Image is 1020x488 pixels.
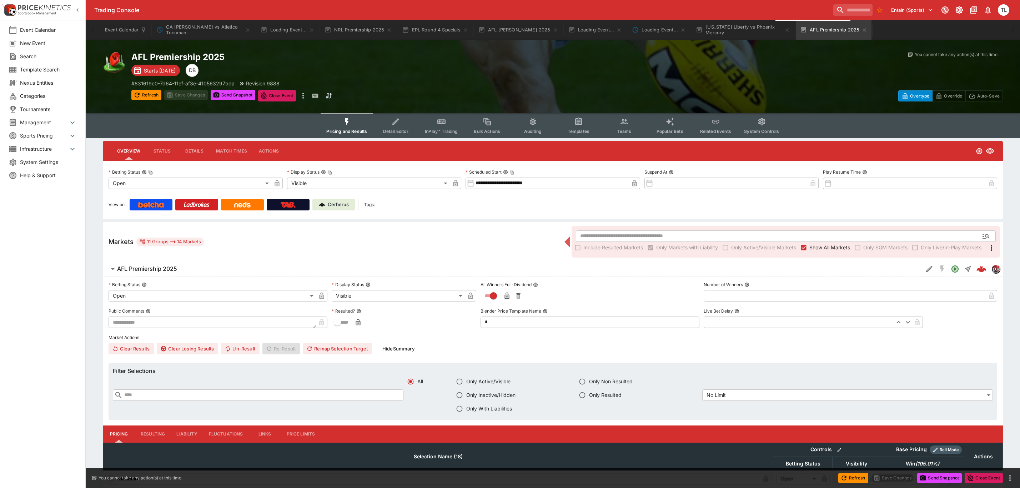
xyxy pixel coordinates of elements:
[113,367,993,375] h6: Filter Selections
[974,262,989,276] a: 8f6558e3-911e-47c4-8739-b41ead49e268
[700,129,731,134] span: Related Events
[18,5,71,10] img: PriceKinetics
[564,20,627,40] button: Loading Event...
[976,148,983,155] svg: Open
[932,90,965,101] button: Override
[398,20,472,40] button: EPL Round 4 Specials
[893,445,930,454] div: Base Pricing
[961,263,974,275] button: Straight
[589,391,622,399] span: Only Resulted
[863,244,908,251] span: Only SGM Markets
[543,309,548,314] button: Blender Price Template Name
[262,343,300,354] span: Re-Result
[774,443,881,457] th: Controls
[417,378,423,385] span: All
[221,343,259,354] button: Un-Result
[509,170,514,175] button: Copy To Clipboard
[103,51,126,74] img: australian_rules.png
[109,178,271,189] div: Open
[210,143,253,160] button: Match Times
[466,405,512,412] span: Only With Liabilities
[980,230,993,243] button: Open
[644,169,667,175] p: Suspend At
[109,169,140,175] p: Betting Status
[20,92,77,100] span: Categories
[406,452,471,461] span: Selection Name (18)
[135,425,171,443] button: Resulting
[949,263,961,275] button: Open
[234,202,250,208] img: Neds
[474,20,563,40] button: AFL [PERSON_NAME] 2025
[628,20,690,40] button: Loading Event...
[533,282,538,287] button: All Winners Full-Dividend
[321,113,785,138] div: Event type filters
[965,473,1003,483] button: Close Event
[692,20,794,40] button: [US_STATE] Liberty vs Phoenix Mercury
[366,282,371,287] button: Display Status
[669,170,674,175] button: Suspend At
[356,309,361,314] button: Resulted?
[332,290,465,302] div: Visible
[704,282,743,288] p: Number of Winners
[835,445,844,454] button: Bulk edit
[944,92,962,100] p: Override
[319,202,325,208] img: Cerberus
[976,264,986,274] img: logo-cerberus--red.svg
[704,308,733,314] p: Live Bet Delay
[915,51,999,58] p: You cannot take any action(s) at this time.
[138,202,164,208] img: Betcha
[299,90,307,101] button: more
[131,51,567,63] h2: Copy To Clipboard
[953,4,966,16] button: Toggle light/dark mode
[923,263,936,275] button: Edit Detail
[142,282,147,287] button: Betting Status
[981,4,994,16] button: Notifications
[976,264,986,274] div: 8f6558e3-911e-47c4-8739-b41ead49e268
[332,282,364,288] p: Display Status
[109,282,140,288] p: Betting Status
[364,199,375,210] label: Tags:
[109,332,997,343] label: Market Actions
[211,90,255,100] button: Send Snapshot
[796,20,871,40] button: AFL Premiership 2025
[171,425,203,443] button: Liability
[109,238,134,246] h5: Markets
[20,79,77,86] span: Nexus Entities
[148,170,153,175] button: Copy To Clipboard
[281,202,296,208] img: TabNZ
[326,129,367,134] span: Pricing and Results
[184,202,210,208] img: Ladbrokes
[109,308,144,314] p: Public Comments
[731,244,796,251] span: Only Active/Visible Markets
[332,308,355,314] p: Resulted?
[144,67,176,74] p: Starts [DATE]
[937,447,962,453] span: Roll Mode
[109,290,316,302] div: Open
[20,105,77,113] span: Tournaments
[146,309,151,314] button: Public Comments
[253,143,285,160] button: Actions
[256,20,319,40] button: Loading Event...
[838,459,875,468] span: Visibility
[157,343,218,354] button: Clear Losing Results
[131,80,235,87] p: Copy To Clipboard
[977,92,1000,100] p: Auto-Save
[915,459,939,468] em: ( 105.01 %)
[281,425,321,443] button: Price Limits
[778,459,828,468] span: Betting Status
[109,199,127,210] label: View on :
[258,90,296,101] button: Close Event
[287,169,320,175] p: Display Status
[328,201,349,208] p: Cerberus
[657,129,683,134] span: Popular Bets
[20,66,77,73] span: Template Search
[996,2,1011,18] button: Trent Lewis
[20,132,68,139] span: Sports Pricing
[939,4,951,16] button: Connected to PK
[20,119,68,126] span: Management
[992,265,1000,273] img: pricekinetics
[131,90,161,100] button: Refresh
[383,129,408,134] span: Detail Editor
[951,265,959,273] svg: Open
